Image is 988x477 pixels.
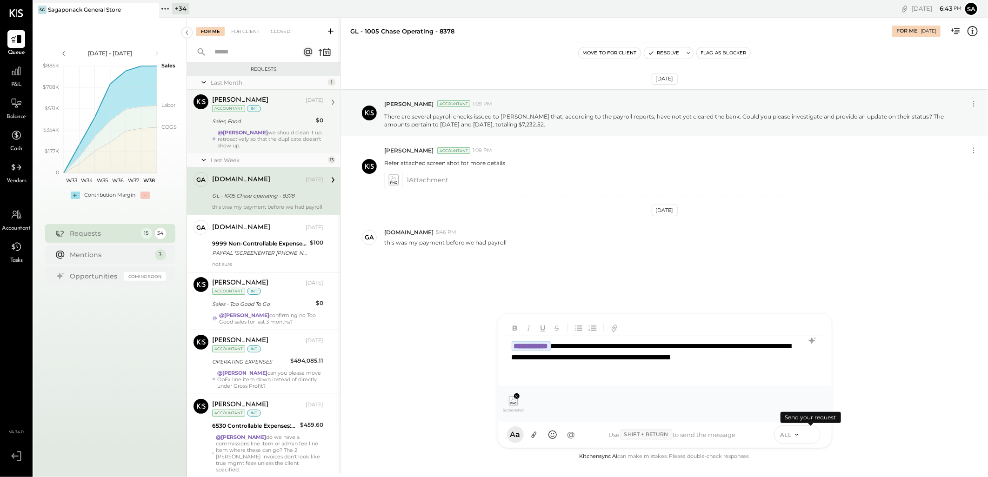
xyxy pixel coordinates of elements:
[306,279,323,287] div: [DATE]
[247,105,261,112] div: int
[43,84,59,90] text: $708K
[7,113,26,121] span: Balance
[219,312,323,325] div: confirming no Too Good sales for last 3 months?
[71,49,150,57] div: [DATE] - [DATE]
[97,177,108,184] text: W35
[551,321,563,334] button: Strikethrough
[652,205,678,216] div: [DATE]
[247,345,261,352] div: int
[161,124,177,130] text: COGS
[300,420,323,430] div: $459.60
[212,223,270,232] div: [DOMAIN_NAME]
[573,321,585,334] button: Unordered List
[0,206,32,233] a: Accountant
[563,426,580,443] button: @
[7,177,27,185] span: Vendors
[316,116,323,125] div: $0
[43,126,59,133] text: $354K
[306,224,323,232] div: [DATE]
[290,356,323,365] div: $494,085.11
[45,148,59,154] text: $177K
[0,238,32,265] a: Tasks
[212,175,270,185] div: [DOMAIN_NAME]
[212,299,313,309] div: Sales - Too Good To Go
[523,321,535,334] button: Italic
[579,47,641,59] button: Move to for client
[310,238,323,247] div: $100
[217,370,323,389] div: can you please move OpEx line item down instead of directly under Gross Profit?
[247,288,261,295] div: int
[196,223,206,232] div: ga
[196,27,225,36] div: For Me
[0,62,32,89] a: P&L
[216,434,266,440] strong: @[PERSON_NAME]
[507,426,524,443] button: Aa
[212,105,245,112] div: Accountant
[70,250,150,259] div: Mentions
[172,3,189,14] div: + 34
[384,100,434,108] span: [PERSON_NAME]
[896,27,917,35] div: For Me
[212,96,268,105] div: [PERSON_NAME]
[437,147,470,154] div: Accountant
[365,233,374,242] div: ga
[56,169,59,176] text: 0
[218,129,323,149] div: we should clean it up retroactively so that the duplicate doesn’t show up.
[124,272,166,281] div: Coming Soon
[652,73,678,85] div: [DATE]
[212,278,268,288] div: [PERSON_NAME]
[45,105,59,112] text: $531K
[81,177,93,184] text: W34
[316,298,323,308] div: $0
[212,400,268,410] div: [PERSON_NAME]
[509,321,521,334] button: Bold
[473,100,492,108] span: 1:09 PM
[219,312,269,318] strong: @[PERSON_NAME]
[217,370,267,376] strong: @[PERSON_NAME]
[2,225,31,233] span: Accountant
[608,321,621,334] button: Add URL
[216,434,323,473] div: do we have a commissions line item or admin fee line item where these can go? The 2 [PERSON_NAME]...
[212,239,307,248] div: 9999 Non-Controllable Expenses:Other Income and Expenses:To Be Classified P&L
[192,66,336,73] div: Requests
[266,27,295,36] div: Closed
[697,47,750,59] button: Flag as Blocker
[437,100,470,107] div: Accountant
[384,238,507,246] p: this was my payment before we had payroll
[161,102,175,108] text: Labor
[212,117,313,126] div: Sales, Food
[964,1,979,16] button: Sa
[781,412,841,423] div: Send your request
[212,357,287,366] div: OPERATING EXPENSES
[212,288,245,295] div: Accountant
[128,177,139,184] text: W37
[384,228,434,236] span: [DOMAIN_NAME]
[212,191,320,200] div: GL - 1005 Chase operating - 8378
[196,175,206,184] div: ga
[212,336,268,345] div: [PERSON_NAME]
[350,27,454,36] div: GL - 1005 Chase operating - 8378
[900,4,909,13] div: copy link
[0,30,32,57] a: Queue
[10,257,23,265] span: Tasks
[0,94,32,121] a: Balance
[212,248,307,258] div: PAYPAL *SCREENENTER [PHONE_NUMBER] [GEOGRAPHIC_DATA]
[407,171,448,189] span: 1 Attachment
[780,431,792,439] span: ALL
[112,177,124,184] text: W36
[141,228,152,239] div: 15
[306,97,323,104] div: [DATE]
[328,79,335,86] div: 1
[912,4,961,13] div: [DATE]
[85,192,136,199] div: Contribution Margin
[71,192,80,199] div: +
[0,126,32,153] a: Cash
[211,79,326,86] div: Last Month
[38,6,47,14] div: SG
[384,146,434,154] span: [PERSON_NAME]
[580,429,765,440] div: Use to send the message
[921,28,936,34] div: [DATE]
[218,129,268,136] strong: @[PERSON_NAME]
[620,429,673,440] span: Shift + Return
[537,321,549,334] button: Underline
